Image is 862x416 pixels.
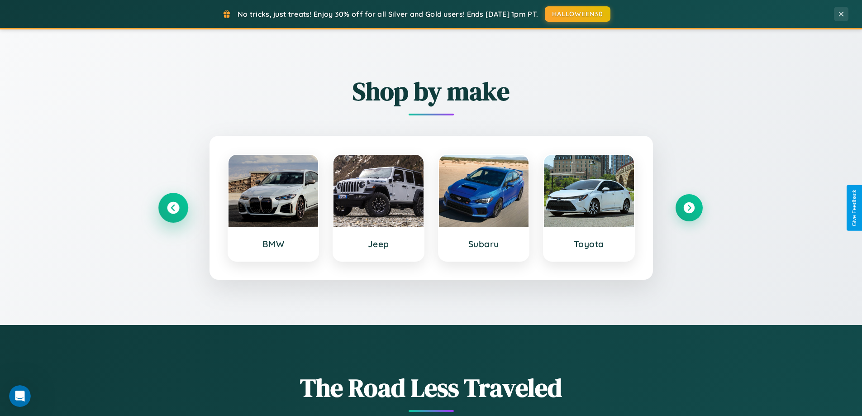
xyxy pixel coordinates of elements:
[238,10,538,19] span: No tricks, just treats! Enjoy 30% off for all Silver and Gold users! Ends [DATE] 1pm PT.
[545,6,610,22] button: HALLOWEEN30
[448,239,520,249] h3: Subaru
[343,239,414,249] h3: Jeep
[238,239,310,249] h3: BMW
[851,190,857,226] div: Give Feedback
[160,370,703,405] h1: The Road Less Traveled
[9,385,31,407] iframe: Intercom live chat
[160,74,703,109] h2: Shop by make
[553,239,625,249] h3: Toyota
